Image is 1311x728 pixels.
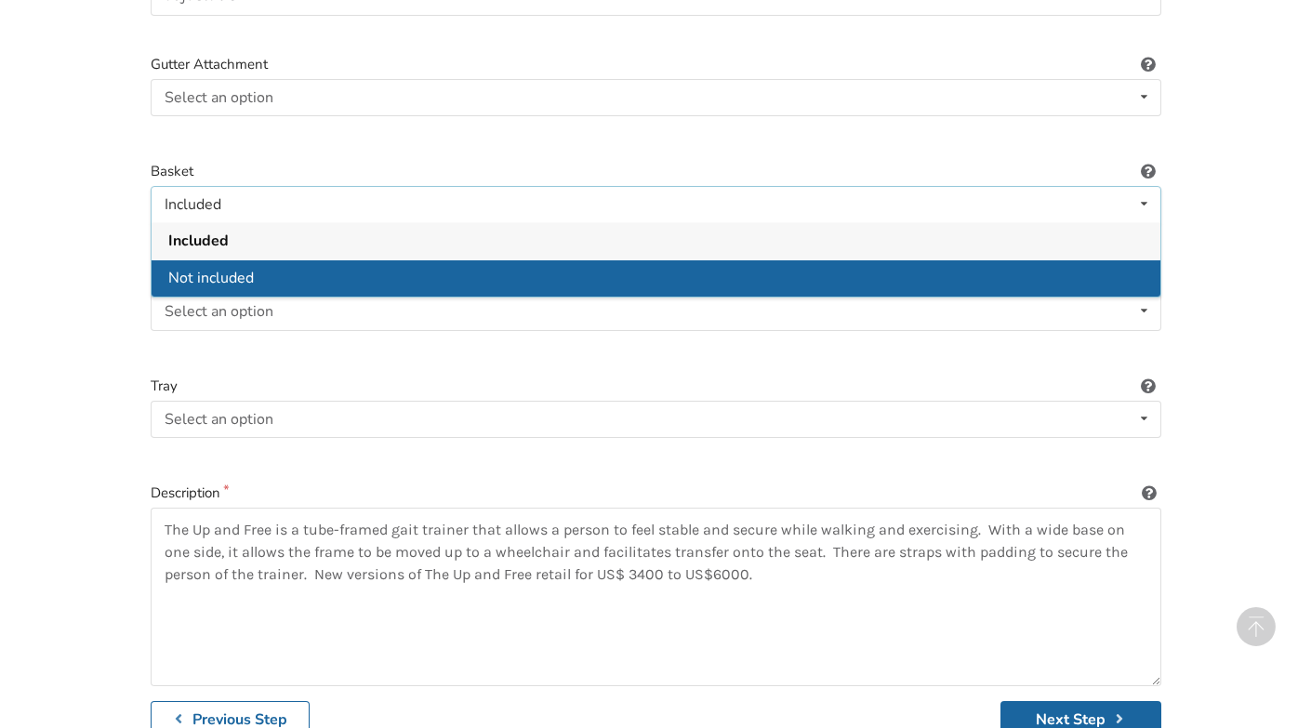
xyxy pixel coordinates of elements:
div: Select an option [165,412,273,427]
label: Tray [151,376,1161,397]
label: Gutter Attachment [151,54,1161,75]
div: Included [165,197,221,212]
div: Select an option [165,90,273,105]
span: Not included [168,269,254,289]
label: Basket [151,161,1161,182]
textarea: The Up and Free is a tube-framed gait trainer that allows a person to feel stable and secure whil... [151,508,1161,686]
span: Included [168,232,229,252]
label: Description [151,483,1161,504]
div: Select an option [165,304,273,319]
